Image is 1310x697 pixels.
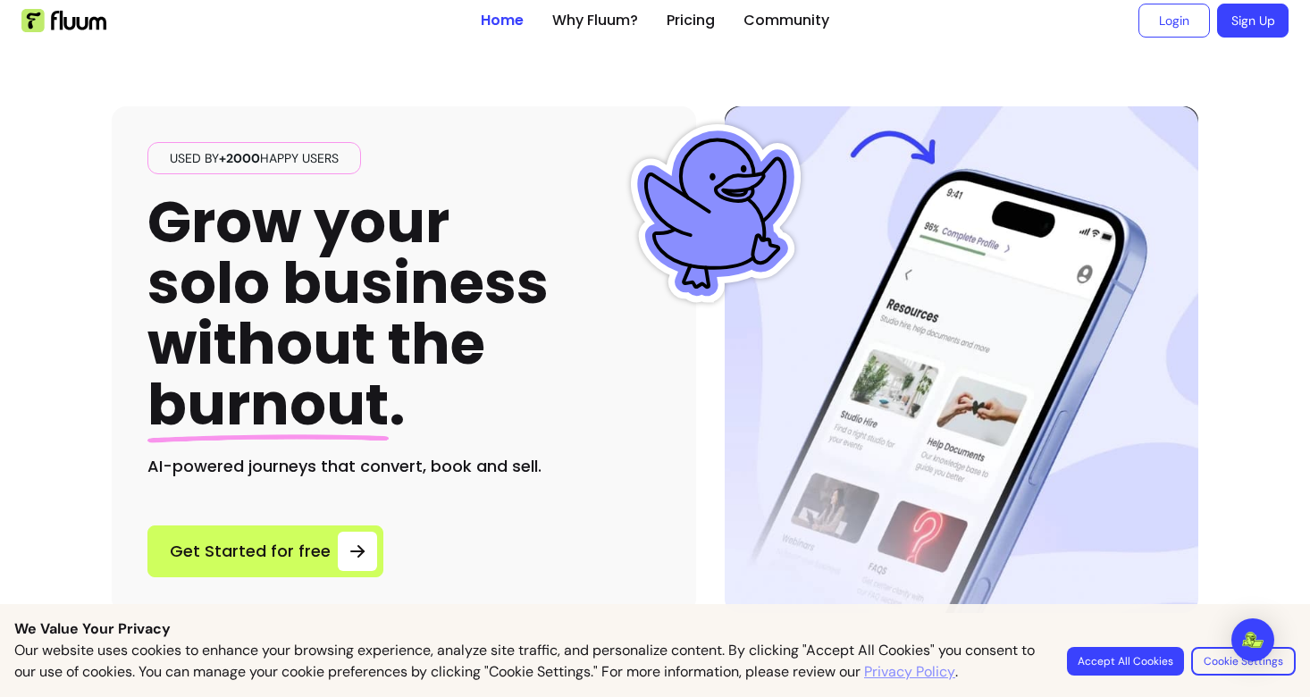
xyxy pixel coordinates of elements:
a: Why Fluum? [552,10,638,31]
div: Open Intercom Messenger [1231,618,1274,661]
a: Home [481,10,524,31]
a: Sign Up [1217,4,1289,38]
img: Fluum Logo [21,9,106,32]
a: Pricing [667,10,715,31]
a: Get Started for free [147,525,383,577]
button: Accept All Cookies [1067,647,1184,676]
p: Our website uses cookies to enhance your browsing experience, analyze site traffic, and personali... [14,640,1045,683]
span: burnout [147,365,389,444]
span: +2000 [219,150,260,166]
a: Login [1138,4,1210,38]
h2: AI-powered journeys that convert, book and sell. [147,454,660,479]
img: Hero [725,106,1198,613]
span: Used by happy users [163,149,346,167]
a: Community [743,10,829,31]
h1: Grow your solo business without the . [147,192,549,436]
a: Privacy Policy [864,661,955,683]
button: Cookie Settings [1191,647,1296,676]
span: Get Started for free [170,539,331,564]
p: We Value Your Privacy [14,618,1296,640]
